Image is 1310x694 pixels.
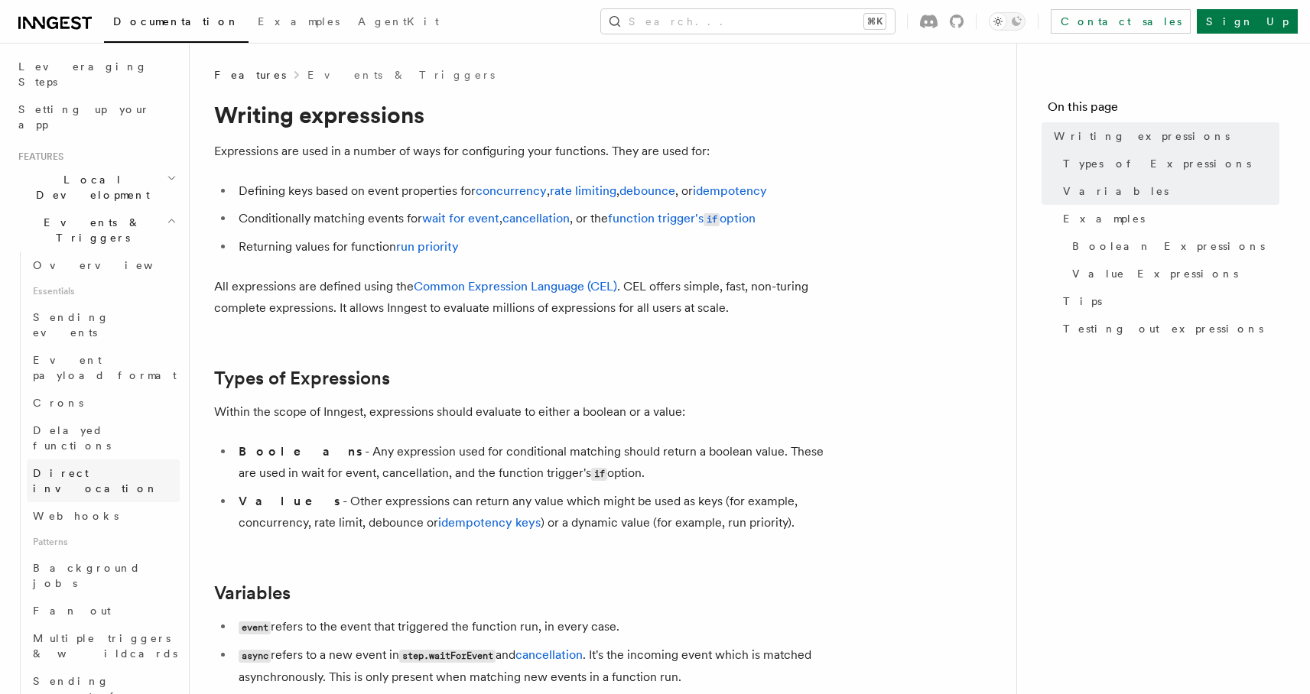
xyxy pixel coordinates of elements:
[1197,9,1298,34] a: Sign Up
[1063,321,1263,336] span: Testing out expressions
[33,354,177,381] span: Event payload format
[12,172,167,203] span: Local Development
[422,211,499,225] a: wait for event
[239,650,271,663] code: async
[27,279,180,303] span: Essentials
[1054,128,1230,144] span: Writing expressions
[214,141,826,162] p: Expressions are used in a number of ways for configuring your functions. They are used for:
[27,597,180,624] a: Fan out
[12,151,63,163] span: Features
[1063,211,1145,226] span: Examples
[1063,183,1169,199] span: Variables
[619,183,675,198] a: debounce
[214,401,826,423] p: Within the scope of Inngest, expressions should evaluate to either a boolean or a value:
[27,624,180,667] a: Multiple triggers & wildcards
[1072,266,1238,281] span: Value Expressions
[234,491,826,533] li: - Other expressions can return any value which might be used as keys (for example, concurrency, r...
[864,14,886,29] kbd: ⌘K
[18,60,148,88] span: Leveraging Steps
[234,208,826,230] li: Conditionally matching events for , , or the
[358,15,439,28] span: AgentKit
[515,647,583,662] a: cancellation
[12,53,180,96] a: Leveraging Steps
[12,166,180,209] button: Local Development
[399,650,496,663] code: step.waitForEvent
[27,389,180,417] a: Crons
[1066,260,1279,287] a: Value Expressions
[704,213,720,226] code: if
[591,468,607,481] code: if
[414,279,617,293] a: Common Expression Language (CEL)
[33,632,177,660] span: Multiple triggers & wildcards
[1057,177,1279,205] a: Variables
[476,183,547,198] a: concurrency
[601,9,895,34] button: Search...⌘K
[113,15,239,28] span: Documentation
[234,644,826,688] li: refers to a new event in and . It's the incoming event which is matched asynchronously. This is o...
[33,467,158,495] span: Direct invocation
[214,276,826,319] p: All expressions are defined using the . CEL offers simple, fast, non-turing complete expressions....
[12,209,180,251] button: Events & Triggers
[27,554,180,597] a: Background jobs
[27,346,180,389] a: Event payload format
[989,12,1026,31] button: Toggle dark mode
[438,515,541,530] a: idempotency keys
[27,459,180,502] a: Direct invocation
[27,251,180,279] a: Overview
[27,303,180,346] a: Sending events
[239,621,271,634] code: event
[1048,98,1279,122] h4: On this page
[1063,156,1251,171] span: Types of Expressions
[249,5,349,41] a: Examples
[234,236,826,258] li: Returning values for function
[27,530,180,554] span: Patterns
[33,562,141,589] span: Background jobs
[396,239,459,254] a: run priority
[33,259,190,271] span: Overview
[33,311,109,339] span: Sending events
[104,5,249,43] a: Documentation
[214,101,826,128] h1: Writing expressions
[27,417,180,459] a: Delayed functions
[502,211,570,225] a: cancellation
[1051,9,1191,34] a: Contact sales
[33,510,119,522] span: Webhooks
[550,183,616,198] a: rate limiting
[33,424,111,452] span: Delayed functions
[33,605,111,617] span: Fan out
[234,180,826,202] li: Defining keys based on event properties for , , , or
[1057,315,1279,342] a: Testing out expressions
[12,96,180,138] a: Setting up your app
[1066,232,1279,260] a: Boolean Expressions
[27,502,180,530] a: Webhooks
[12,215,167,245] span: Events & Triggers
[234,441,826,485] li: - Any expression used for conditional matching should return a boolean value. These are used in w...
[349,5,448,41] a: AgentKit
[214,67,286,83] span: Features
[693,183,767,198] a: idempotency
[239,494,343,508] strong: Values
[18,103,150,131] span: Setting up your app
[1057,150,1279,177] a: Types of Expressions
[608,211,756,225] a: function trigger'sifoption
[214,582,291,604] a: Variables
[1063,293,1102,309] span: Tips
[1072,238,1265,254] span: Boolean Expressions
[33,397,83,409] span: Crons
[214,368,390,389] a: Types of Expressions
[1048,122,1279,150] a: Writing expressions
[307,67,495,83] a: Events & Triggers
[1057,287,1279,315] a: Tips
[239,444,365,459] strong: Booleans
[234,616,826,638] li: refers to the event that triggered the function run, in every case.
[1057,205,1279,232] a: Examples
[258,15,340,28] span: Examples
